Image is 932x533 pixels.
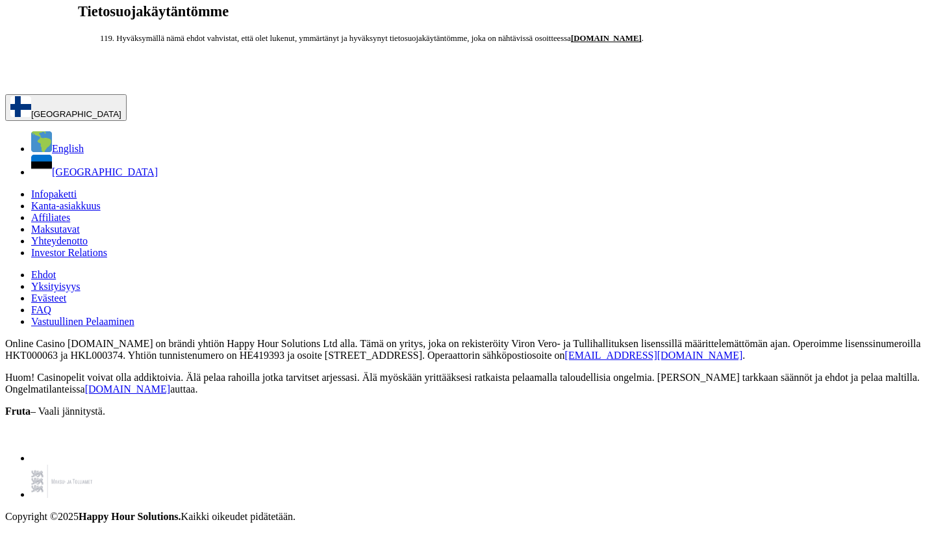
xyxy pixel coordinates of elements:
[5,406,927,417] p: – Vaali jännitystä.
[52,166,158,177] span: [GEOGRAPHIC_DATA]
[31,269,56,280] a: Ehdot
[31,247,107,258] a: Investor Relations
[5,372,927,395] p: Huom! Casinopelit voivat olla addiktoivia. Älä pelaa rahoilla jotka tarvitset arjessasi. Älä myös...
[5,406,31,417] strong: Fruta
[31,155,52,175] img: Estonia flag
[79,511,181,522] strong: Happy Hour Solutions.
[31,188,77,200] a: Infopaketti
[78,3,854,20] h2: Tietosuojakäytäntömme
[5,188,927,328] nav: Secondary
[31,109,121,119] span: [GEOGRAPHIC_DATA]
[85,383,171,395] a: [DOMAIN_NAME]
[5,94,127,121] button: [GEOGRAPHIC_DATA]chevron-down icon
[31,212,70,223] a: Affiliates
[31,143,84,154] a: English
[31,166,158,177] a: [GEOGRAPHIC_DATA]
[52,143,84,154] span: English
[31,281,81,292] a: Yksityisyys
[31,235,88,246] a: Yhteydenotto
[31,489,92,500] a: maksu-ja-tolliamet
[31,292,66,304] a: Evästeet
[31,304,51,315] a: FAQ
[31,316,134,327] a: Vastuullinen Pelaaminen
[31,224,80,235] a: Maksutavat
[31,200,101,211] a: Kanta-asiakkuus
[5,338,927,361] p: Online Casino [DOMAIN_NAME] on brändi yhtiön Happy Hour Solutions Ltd alla. Tämä on yritys, joka ...
[31,464,92,498] img: maksu-ja-tolliamet
[10,96,31,117] img: Finland flag
[5,131,927,178] ul: [GEOGRAPHIC_DATA]chevron-down icon
[31,131,52,152] img: English flag
[116,32,854,45] p: Hyväksymällä nämä ehdot vahvistat, että olet lukenut, ymmärtänyt ja hyväksynyt tietosuojakäytäntö...
[565,350,743,361] a: [EMAIL_ADDRESS][DOMAIN_NAME]
[571,34,642,43] a: [DOMAIN_NAME]
[5,511,927,523] p: Copyright ©2025 Kaikki oikeudet pidätetään.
